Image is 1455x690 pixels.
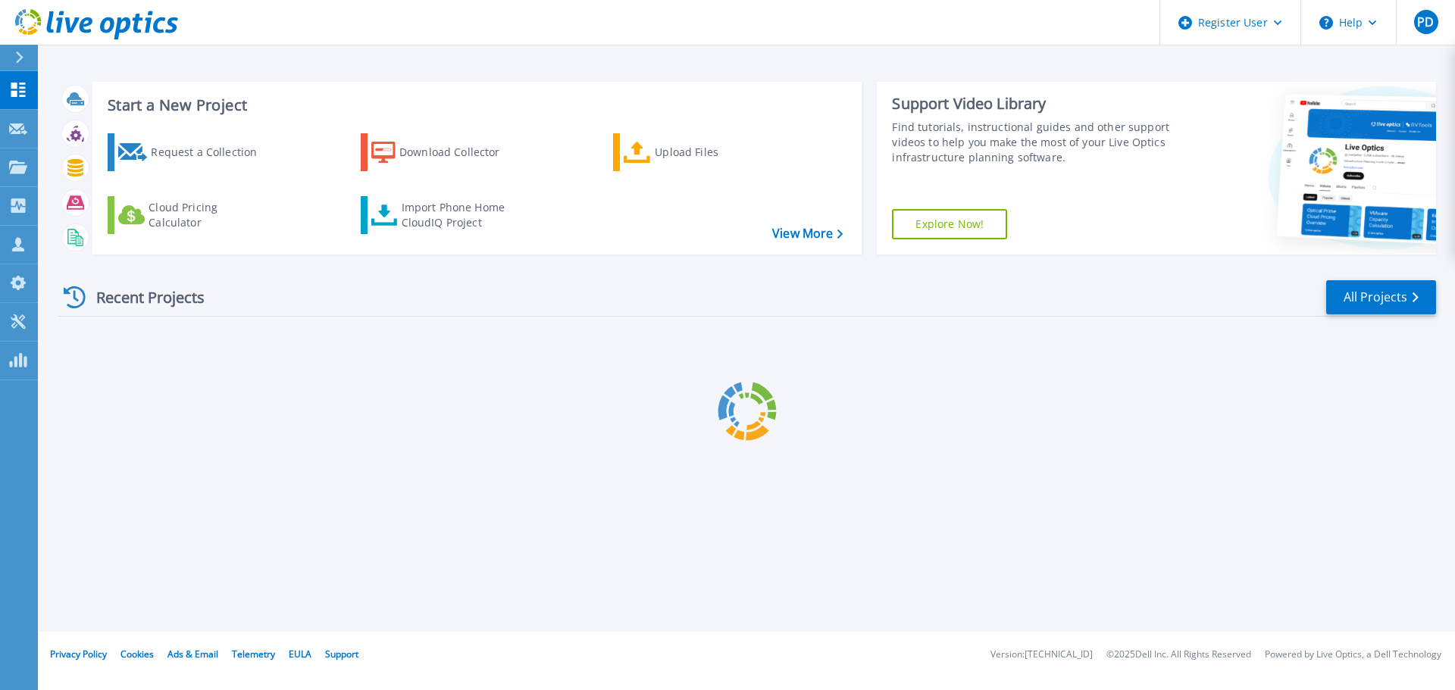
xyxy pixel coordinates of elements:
div: Import Phone Home CloudIQ Project [402,200,520,230]
a: Support [325,648,358,660]
div: Upload Files [655,137,776,167]
a: All Projects [1326,280,1436,314]
div: Download Collector [399,137,521,167]
a: Cookies [120,648,154,660]
a: EULA [289,648,311,660]
div: Find tutorials, instructional guides and other support videos to help you make the most of your L... [892,120,1177,165]
div: Cloud Pricing Calculator [149,200,270,230]
li: Powered by Live Optics, a Dell Technology [1265,650,1441,660]
a: View More [772,226,843,241]
div: Support Video Library [892,94,1177,114]
div: Request a Collection [151,137,272,167]
li: Version: [TECHNICAL_ID] [990,650,1093,660]
a: Request a Collection [108,133,277,171]
a: Download Collector [361,133,530,171]
a: Telemetry [232,648,275,660]
a: Upload Files [613,133,782,171]
a: Cloud Pricing Calculator [108,196,277,234]
span: PD [1417,16,1434,28]
a: Ads & Email [167,648,218,660]
a: Privacy Policy [50,648,107,660]
h3: Start a New Project [108,97,843,114]
a: Explore Now! [892,209,1007,239]
li: © 2025 Dell Inc. All Rights Reserved [1106,650,1251,660]
div: Recent Projects [58,279,225,316]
